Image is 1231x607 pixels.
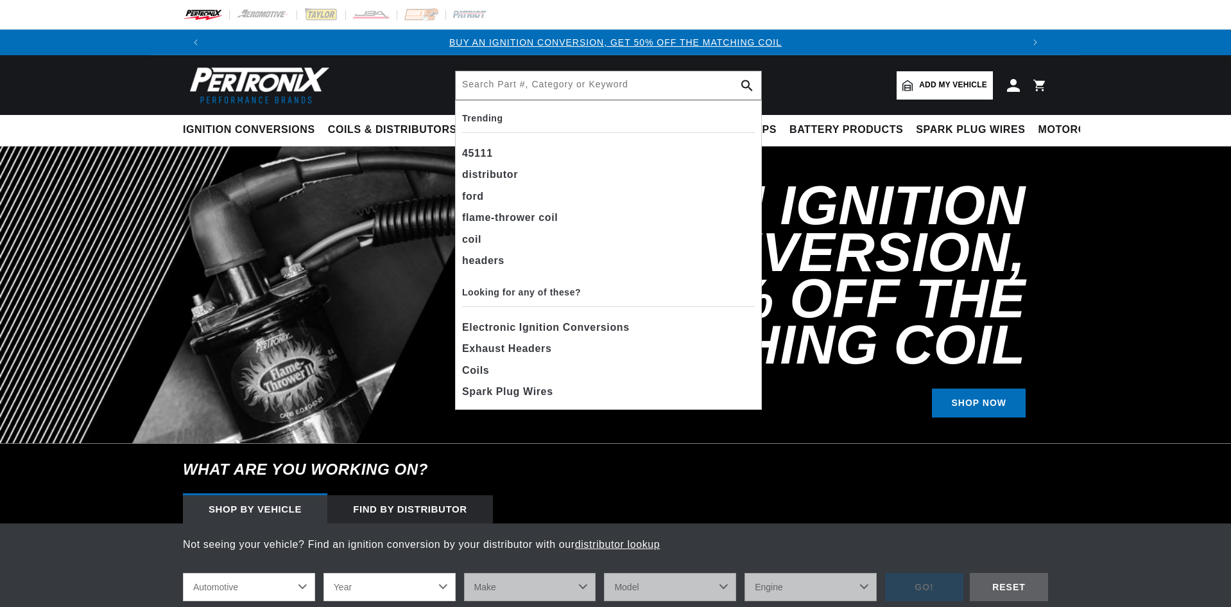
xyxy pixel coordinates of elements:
[733,71,761,100] button: search button
[897,71,993,100] a: Add my vehicle
[909,115,1031,145] summary: Spark Plug Wires
[183,115,322,145] summary: Ignition Conversions
[1022,30,1048,55] button: Translation missing: en.sections.announcements.next_announcement
[604,573,736,601] select: Model
[932,389,1026,418] a: SHOP NOW
[462,383,553,401] span: Spark Plug Wires
[183,573,315,601] select: Ride Type
[1032,115,1121,145] summary: Motorcycle
[919,79,987,91] span: Add my vehicle
[183,536,1048,553] p: Not seeing your vehicle? Find an ignition conversion by your distributor with our
[328,123,457,137] span: Coils & Distributors
[462,362,489,380] span: Coils
[462,229,755,251] div: coil
[183,30,209,55] button: Translation missing: en.sections.announcements.previous_announcement
[183,123,315,137] span: Ignition Conversions
[151,30,1080,55] slideshow-component: Translation missing: en.sections.announcements.announcement_bar
[789,123,903,137] span: Battery Products
[745,573,877,601] select: Engine
[322,115,463,145] summary: Coils & Distributors
[970,573,1048,602] div: RESET
[449,37,782,48] a: BUY AN IGNITION CONVERSION, GET 50% OFF THE MATCHING COIL
[783,115,909,145] summary: Battery Products
[462,287,581,297] b: Looking for any of these?
[462,186,755,207] div: ford
[462,207,755,229] div: flame-thrower coil
[323,573,456,601] select: Year
[916,123,1025,137] span: Spark Plug Wires
[575,539,660,550] a: distributor lookup
[462,250,755,272] div: headers
[456,71,761,100] input: Search Part #, Category or Keyword
[209,35,1022,49] div: Announcement
[462,340,551,358] span: Exhaust Headers
[462,143,755,164] div: 45111
[183,495,327,523] div: Shop by vehicle
[464,573,596,601] select: Make
[462,319,630,337] span: Electronic Ignition Conversions
[1038,123,1115,137] span: Motorcycle
[462,164,755,186] div: distributor
[183,63,331,107] img: Pertronix
[209,35,1022,49] div: 1 of 3
[462,113,503,123] b: Trending
[327,495,493,523] div: Find by Distributor
[151,444,1080,495] h6: What are you working on?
